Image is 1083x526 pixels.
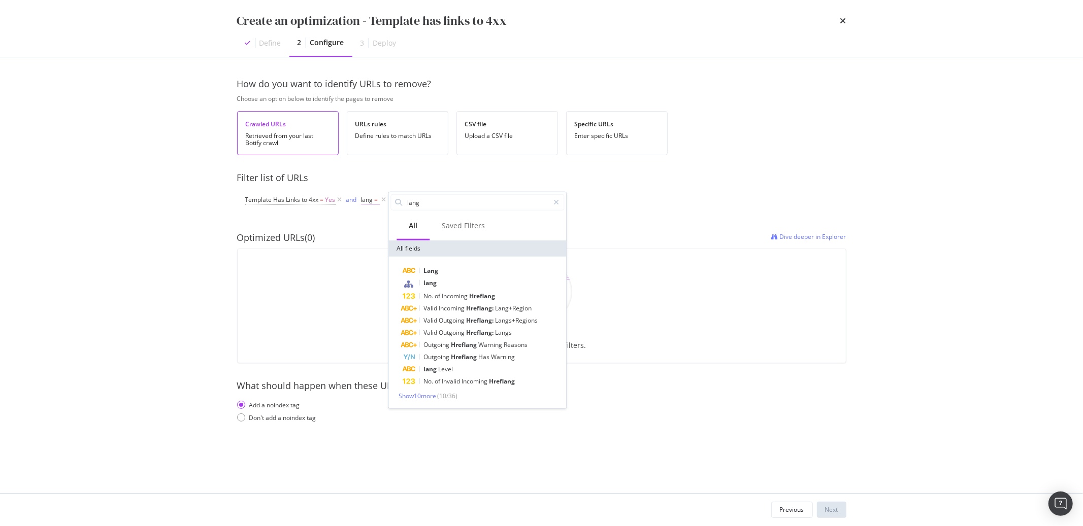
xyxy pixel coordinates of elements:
[437,392,457,400] span: ( 10 / 36 )
[249,413,316,422] div: Don't add a noindex tag
[310,38,344,48] div: Configure
[237,12,507,29] div: Create an optimization - Template has links to 4xx
[423,278,437,287] span: lang
[466,316,495,325] span: Hreflang:
[355,132,440,139] div: Define rules to match URLs
[237,171,846,185] div: Filter list of URLs
[439,328,466,337] span: Outgoing
[495,316,538,325] span: Langs+Regions
[423,292,435,300] span: No.
[504,340,528,349] span: Reasons
[237,401,846,409] div: Add a noindex tag
[435,377,442,385] span: of
[771,502,813,518] button: Previous
[346,195,357,204] button: and
[465,132,549,139] div: Upload a CSV file
[237,379,846,393] div: What should happen when these URLs are requested?
[245,195,319,204] span: Template Has Links to 4xx
[575,132,659,139] div: Enter specific URLs
[298,38,302,48] div: 2
[466,304,495,312] span: Hreflang:
[466,328,495,337] span: Hreflang:
[825,505,838,514] div: Next
[249,401,300,409] div: Add a noindex tag
[320,195,324,204] span: =
[409,221,417,231] div: All
[423,365,438,373] span: lang
[462,377,489,385] span: Incoming
[817,502,846,518] button: Next
[361,195,373,204] span: lang
[325,193,336,207] span: Yes
[435,292,442,300] span: of
[575,120,659,128] div: Specific URLs
[423,266,438,275] span: Lang
[237,95,846,103] div: Choose an option below to identify the pages to remove
[469,292,495,300] span: Hreflang
[399,392,436,400] span: Show 10 more
[442,377,462,385] span: Invalid
[438,365,453,373] span: Level
[237,231,315,244] div: Optimized URLs (0)
[442,221,485,231] div: Saved Filters
[451,353,478,361] span: Hreflang
[772,231,846,244] a: Dive deeper in Explorer
[259,38,281,48] div: Define
[423,316,439,325] span: Valid
[246,120,330,128] div: Crawled URLs
[406,195,549,210] input: Search by field name
[423,340,451,349] span: Outgoing
[237,78,846,91] div: How do you want to identify URLs to remove?
[489,377,515,385] span: Hreflang
[495,328,512,337] span: Langs
[237,413,846,422] div: Don't add a noindex tag
[478,353,491,361] span: Has
[495,304,532,312] span: Lang+Region
[355,120,440,128] div: URLs rules
[478,340,504,349] span: Warning
[423,353,451,361] span: Outgoing
[491,353,515,361] span: Warning
[423,328,439,337] span: Valid
[465,120,549,128] div: CSV file
[346,195,357,204] div: and
[780,505,804,514] div: Previous
[375,195,378,204] span: =
[1048,492,1073,516] div: Open Intercom Messenger
[373,38,397,48] div: Deploy
[439,316,466,325] span: Outgoing
[439,304,466,312] span: Incoming
[442,292,469,300] span: Incoming
[840,12,846,29] div: times
[780,232,846,241] span: Dive deeper in Explorer
[388,240,566,257] div: All fields
[423,304,439,312] span: Valid
[423,377,435,385] span: No.
[360,38,365,48] div: 3
[451,340,478,349] span: Hreflang
[246,132,330,147] div: Retrieved from your last Botify crawl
